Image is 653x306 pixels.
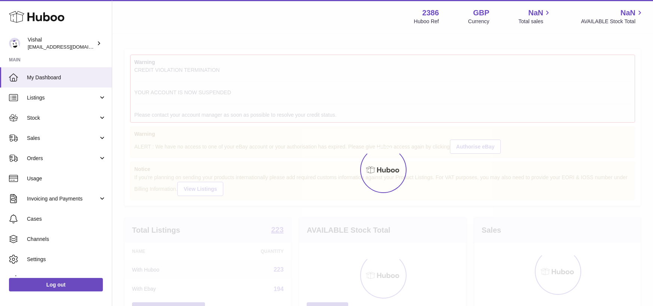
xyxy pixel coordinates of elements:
span: Listings [27,94,98,101]
span: Orders [27,155,98,162]
a: NaN Total sales [518,8,552,25]
span: Channels [27,236,106,243]
a: Log out [9,278,103,291]
span: Total sales [518,18,552,25]
span: Usage [27,175,106,182]
strong: 2386 [422,8,439,18]
span: Stock [27,114,98,122]
span: NaN [528,8,543,18]
span: My Dashboard [27,74,106,81]
span: NaN [620,8,635,18]
span: Cases [27,215,106,223]
div: Vishal [28,36,95,51]
span: [EMAIL_ADDRESS][DOMAIN_NAME] [28,44,110,50]
span: AVAILABLE Stock Total [581,18,644,25]
span: Returns [27,276,106,283]
span: Settings [27,256,106,263]
span: Invoicing and Payments [27,195,98,202]
span: Sales [27,135,98,142]
strong: GBP [473,8,489,18]
div: Currency [468,18,490,25]
img: internalAdmin-2386@internal.huboo.com [9,38,20,49]
div: Huboo Ref [414,18,439,25]
a: NaN AVAILABLE Stock Total [581,8,644,25]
